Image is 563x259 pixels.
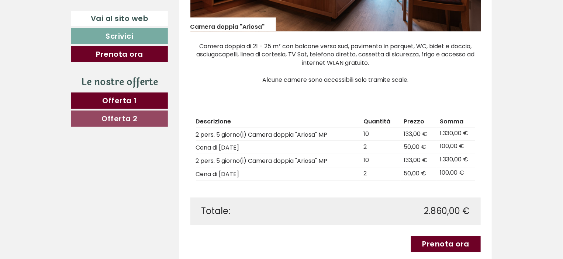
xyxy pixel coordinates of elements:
[11,36,121,41] small: 19:33
[196,205,336,217] div: Totale:
[360,154,401,167] td: 10
[404,156,427,164] span: 133,00 €
[190,17,276,31] div: Camera doppia "Ariosa"
[404,143,426,151] span: 50,00 €
[196,167,361,181] td: Cena di [DATE]
[101,113,138,124] span: Offerta 2
[71,28,168,44] a: Scrivici
[196,127,361,141] td: 2 pers. 5 giorno(i) Camera doppia "Ariosa" MP
[196,141,361,154] td: Cena di [DATE]
[411,236,481,252] a: Prenota ora
[71,46,168,62] a: Prenota ora
[360,116,401,127] th: Quantità
[11,21,121,27] div: Hotel Goldene Rose
[437,141,475,154] td: 100,00 €
[437,167,475,181] td: 100,00 €
[404,130,427,138] span: 133,00 €
[71,11,168,26] a: Vai al sito web
[360,127,401,141] td: 10
[196,116,361,127] th: Descrizione
[249,191,291,207] button: Invia
[437,127,475,141] td: 1.330,00 €
[360,167,401,181] td: 2
[404,169,426,178] span: 50,00 €
[196,154,361,167] td: 2 pers. 5 giorno(i) Camera doppia "Ariosa" MP
[131,6,160,18] div: [DATE]
[424,205,470,217] span: 2.860,00 €
[71,75,168,89] div: Le nostre offerte
[401,116,437,127] th: Prezzo
[437,154,475,167] td: 1.330,00 €
[437,116,475,127] th: Somma
[360,141,401,154] td: 2
[6,20,125,42] div: Buon giorno, come possiamo aiutarla?
[190,42,481,84] p: Camera doppia di 21 - 25 m² con balcone verso sud, pavimento in parquet, WC, bidet e doccia, asci...
[102,95,137,106] span: Offerta 1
